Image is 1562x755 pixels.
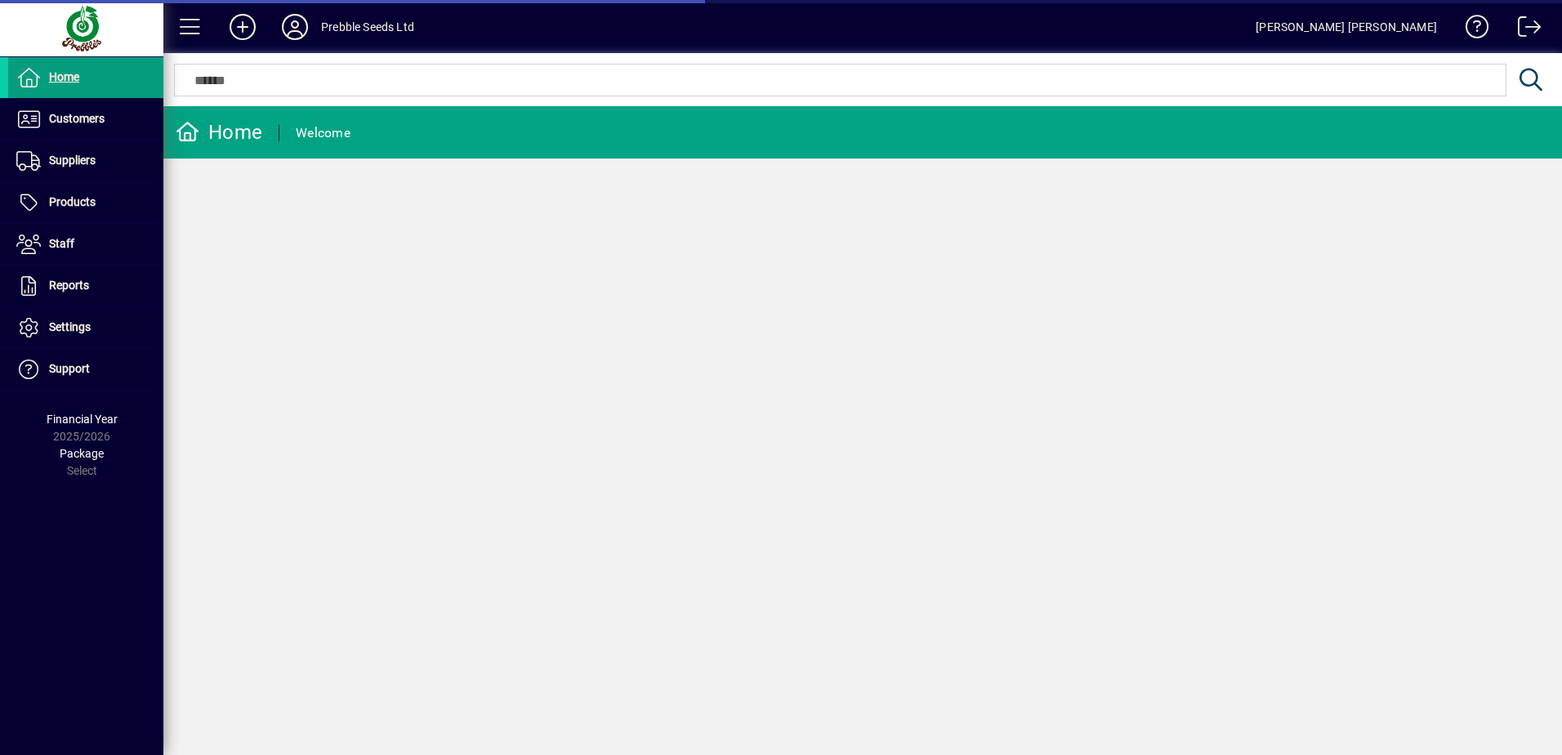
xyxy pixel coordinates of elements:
span: Support [49,362,90,375]
a: Staff [8,224,163,265]
div: Prebble Seeds Ltd [321,14,414,40]
div: [PERSON_NAME] [PERSON_NAME] [1256,14,1437,40]
span: Financial Year [47,413,118,426]
span: Package [60,447,104,460]
div: Welcome [296,120,350,146]
span: Settings [49,320,91,333]
button: Profile [269,12,321,42]
span: Staff [49,237,74,250]
a: Knowledge Base [1453,3,1489,56]
div: Home [176,119,262,145]
span: Home [49,70,79,83]
a: Support [8,349,163,390]
a: Products [8,182,163,223]
a: Customers [8,99,163,140]
button: Add [216,12,269,42]
span: Reports [49,279,89,292]
a: Settings [8,307,163,348]
span: Products [49,195,96,208]
span: Suppliers [49,154,96,167]
a: Suppliers [8,141,163,181]
a: Logout [1506,3,1542,56]
a: Reports [8,266,163,306]
span: Customers [49,112,105,125]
